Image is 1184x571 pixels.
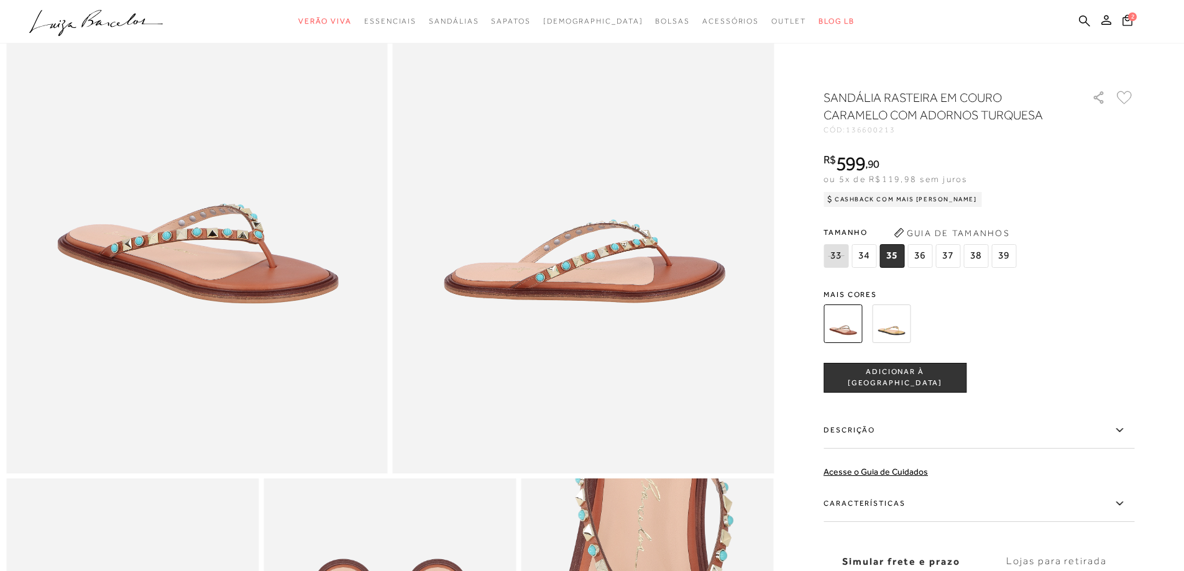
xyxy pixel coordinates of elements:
a: noSubCategoriesText [702,10,759,33]
span: 39 [991,244,1016,268]
a: noSubCategoriesText [429,10,479,33]
a: noSubCategoriesText [364,10,416,33]
a: noSubCategoriesText [543,10,643,33]
a: BLOG LB [819,10,855,33]
a: noSubCategoriesText [491,10,530,33]
span: 38 [963,244,988,268]
span: ou 5x de R$119,98 sem juros [824,174,967,184]
div: Cashback com Mais [PERSON_NAME] [824,192,982,207]
a: noSubCategoriesText [655,10,690,33]
button: Guia de Tamanhos [889,223,1014,243]
i: , [865,158,879,170]
span: Acessórios [702,17,759,25]
img: SANDÁLIA RASTEIRA EM METALIZADO OURO ADORNOS MULTICOR [872,304,911,343]
span: 36 [907,244,932,268]
a: Acesse o Guia de Cuidados [824,467,928,477]
button: 2 [1119,14,1136,30]
button: ADICIONAR À [GEOGRAPHIC_DATA] [824,363,966,393]
label: Características [824,486,1134,522]
span: Outlet [771,17,806,25]
span: Bolsas [655,17,690,25]
span: 599 [836,152,865,175]
i: R$ [824,154,836,165]
span: 33 [824,244,848,268]
span: 136600213 [846,126,896,134]
div: CÓD: [824,126,1072,134]
span: BLOG LB [819,17,855,25]
span: 34 [851,244,876,268]
span: 37 [935,244,960,268]
span: Mais cores [824,291,1134,298]
a: noSubCategoriesText [771,10,806,33]
h1: SANDÁLIA RASTEIRA EM COURO CARAMELO COM ADORNOS TURQUESA [824,89,1057,124]
img: SANDÁLIA RASTEIRA EM COURO CARAMELO COM ADORNOS TURQUESA [824,304,862,343]
span: Tamanho [824,223,1019,242]
span: 35 [879,244,904,268]
span: [DEMOGRAPHIC_DATA] [543,17,643,25]
span: Sapatos [491,17,530,25]
span: Essenciais [364,17,416,25]
span: Verão Viva [298,17,352,25]
span: ADICIONAR À [GEOGRAPHIC_DATA] [824,367,966,388]
span: 2 [1128,12,1137,21]
a: noSubCategoriesText [298,10,352,33]
span: Sandálias [429,17,479,25]
span: 90 [868,157,879,170]
label: Descrição [824,413,1134,449]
